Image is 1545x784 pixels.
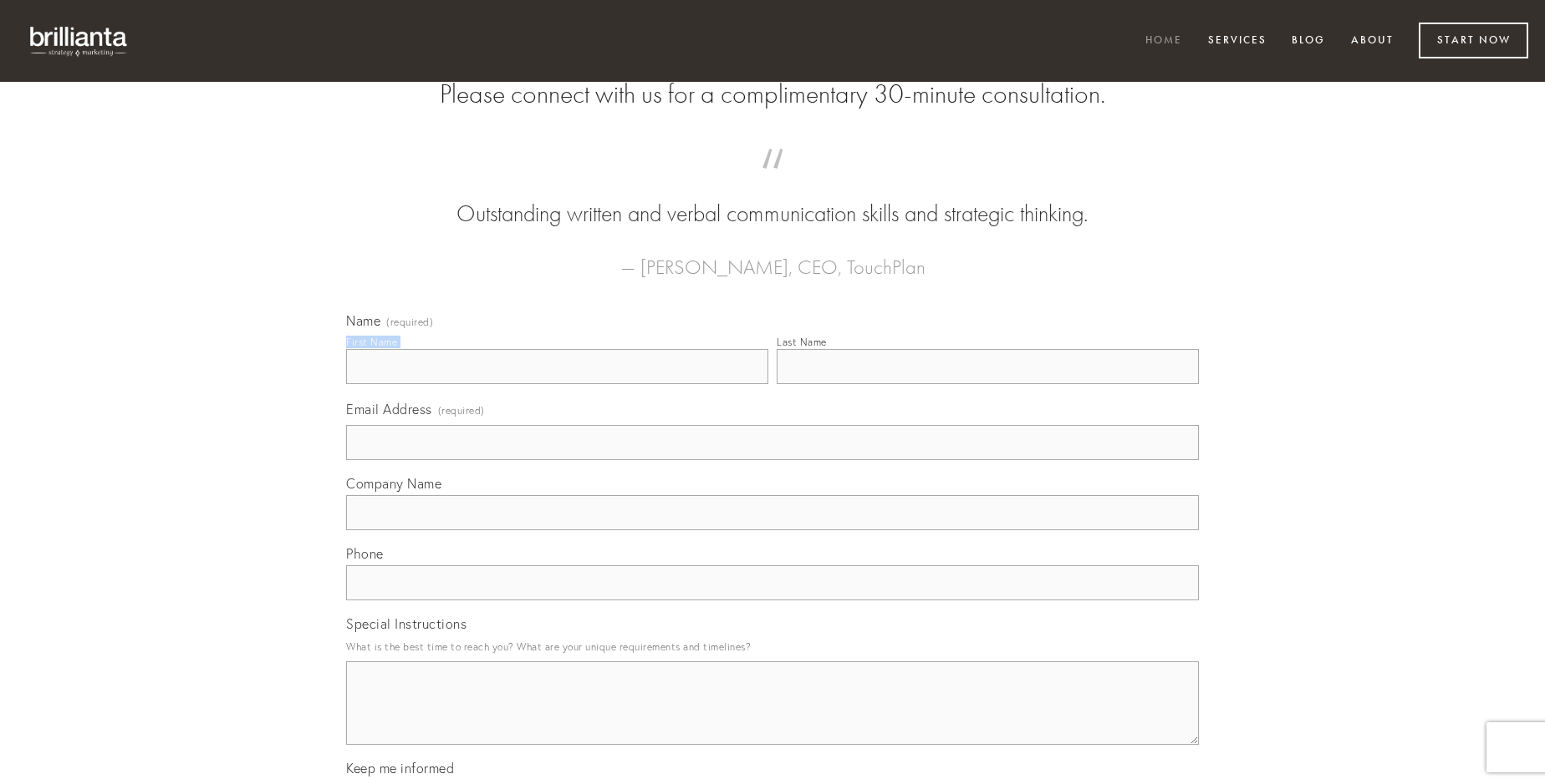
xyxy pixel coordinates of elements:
a: Start Now [1419,23,1528,58]
span: Company Name [346,475,441,492]
span: (required) [386,317,433,327]
p: What is the best time to reach you? What are your unique requirements and timelines? [346,635,1199,658]
blockquote: Outstanding written and verbal communication skills and strategic thinking. [373,165,1172,230]
a: Services [1197,28,1277,55]
span: Name [346,312,380,329]
span: Keep me informed [346,760,454,776]
a: Blog [1281,28,1336,55]
figcaption: — [PERSON_NAME], CEO, TouchPlan [373,230,1172,284]
div: First Name [346,336,397,348]
h2: Please connect with us for a complimentary 30-minute consultation. [346,78,1199,110]
span: “ [373,165,1172,198]
span: Email Address [346,401,432,417]
a: Home [1135,28,1193,55]
a: About [1340,28,1405,55]
span: Special Instructions [346,615,467,632]
span: Phone [346,545,384,562]
img: brillianta - research, strategy, marketing [17,17,142,65]
div: Last Name [777,336,827,348]
span: (required) [438,399,485,422]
